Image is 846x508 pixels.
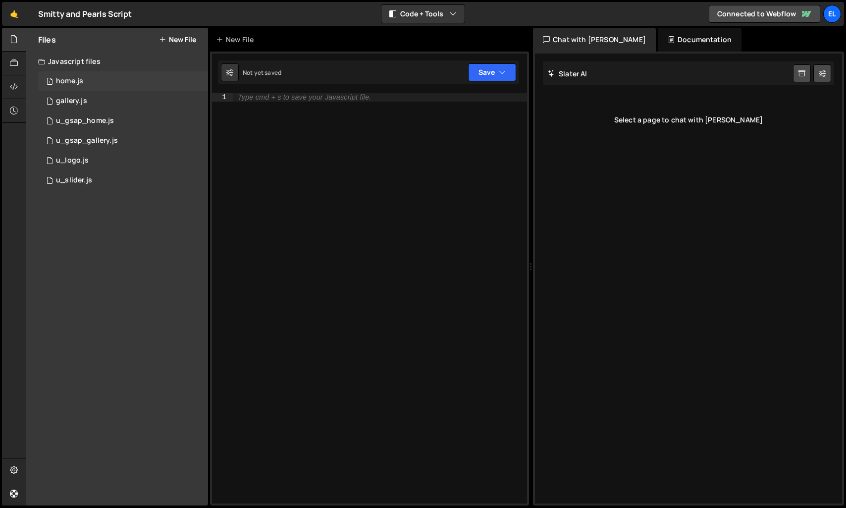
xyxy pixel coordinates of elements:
div: Select a page to chat with [PERSON_NAME] [543,100,834,140]
div: Javascript files [26,52,208,71]
a: 🤙 [2,2,26,26]
div: gallery.js [56,97,87,106]
div: 16834/46134.js [38,170,208,190]
a: Connected to Webflow [709,5,820,23]
div: home.js [56,77,83,86]
div: Not yet saved [243,68,281,77]
div: Chat with [PERSON_NAME] [533,28,656,52]
div: Documentation [658,28,741,52]
h2: Files [38,34,56,45]
div: 16834/46150.js [38,111,208,131]
div: Smitty and Pearls Script [38,8,132,20]
span: 1 [47,78,53,86]
button: Save [468,63,516,81]
div: u_gsap_home.js [56,116,114,125]
div: 16834/46130.js [38,91,208,111]
div: 16834/46129.js [38,71,208,91]
a: El [823,5,841,23]
div: 1 [212,93,233,102]
div: 16834/46152.js [38,131,208,151]
button: Code + Tools [381,5,465,23]
h2: Slater AI [548,69,587,78]
button: New File [159,36,196,44]
div: Type cmd + s to save your Javascript file. [238,94,371,101]
div: u_gsap_gallery.js [56,136,118,145]
div: New File [216,35,258,45]
div: 16834/46132.js [38,151,208,170]
div: u_logo.js [56,156,89,165]
div: u_slider.js [56,176,92,185]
